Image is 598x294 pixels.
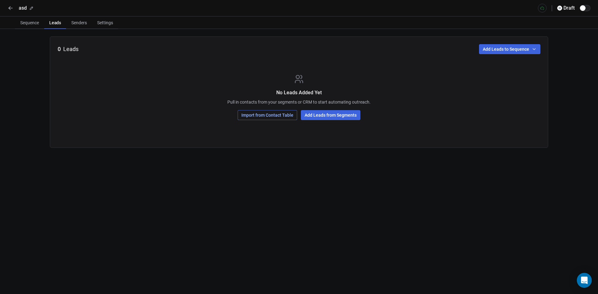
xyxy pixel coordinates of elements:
span: 0 [58,45,61,53]
span: Sequence [18,18,41,27]
div: Open Intercom Messenger [577,273,592,288]
button: Add Leads from Segments [301,110,360,120]
span: asd [19,4,27,12]
span: Settings [95,18,116,27]
button: Import from Contact Table [238,110,297,120]
button: Add Leads to Sequence [479,44,540,54]
span: Leads [47,18,64,27]
div: No Leads Added Yet [227,89,371,96]
span: Leads [63,45,78,53]
div: Pull in contacts from your segments or CRM to start automating outreach. [227,99,371,105]
span: draft [563,4,575,12]
span: Senders [69,18,89,27]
